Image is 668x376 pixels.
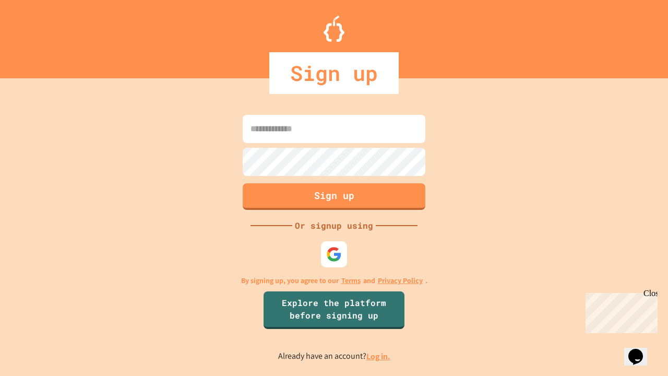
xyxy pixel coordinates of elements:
[241,275,427,286] p: By signing up, you agree to our and .
[581,289,658,333] iframe: chat widget
[278,350,390,363] p: Already have an account?
[624,334,658,366] iframe: chat widget
[243,183,425,210] button: Sign up
[4,4,72,66] div: Chat with us now!Close
[324,16,344,42] img: Logo.svg
[366,351,390,362] a: Log in.
[264,291,404,329] a: Explore the platform before signing up
[292,219,376,232] div: Or signup using
[341,275,361,286] a: Terms
[326,246,342,262] img: google-icon.svg
[378,275,423,286] a: Privacy Policy
[269,52,399,94] div: Sign up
